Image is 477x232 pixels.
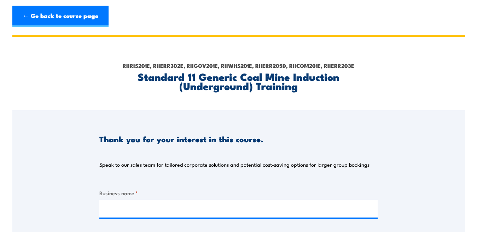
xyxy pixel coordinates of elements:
[99,161,370,168] p: Speak to our sales team for tailored corporate solutions and potential cost-saving options for la...
[12,6,109,27] a: ← Go back to course page
[99,189,378,197] label: Business name
[99,72,378,90] h2: Standard 11 Generic Coal Mine Induction (Underground) Training
[99,135,263,143] h3: Thank you for your interest in this course.
[99,62,378,70] p: RIIRIS201E, RIIERR302E, RIIGOV201E, RIIWHS201E, RIIERR205D, RIICOM201E, RIIERR203E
